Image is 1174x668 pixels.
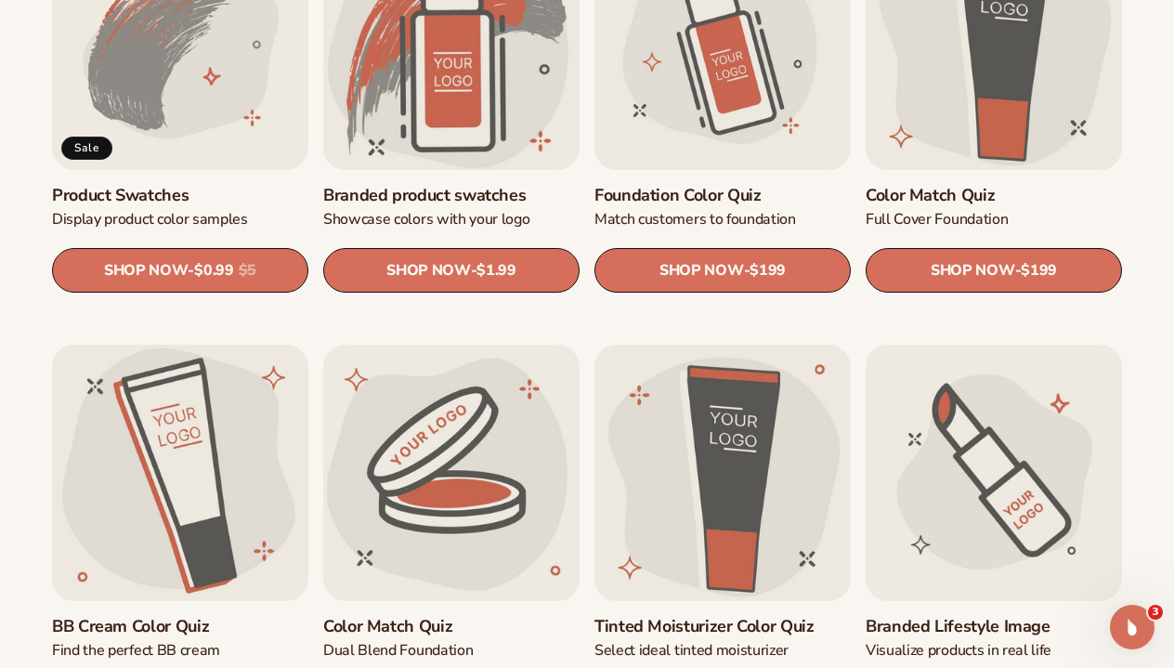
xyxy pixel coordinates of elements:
a: SHOP NOW- $1.99 [323,248,580,293]
iframe: Intercom live chat [1110,605,1154,649]
span: $199 [1021,262,1057,280]
a: BB Cream Color Quiz [52,616,308,637]
a: SHOP NOW- $199 [594,248,851,293]
a: Foundation Color Quiz [594,185,851,206]
span: 3 [1148,605,1163,620]
span: SHOP NOW [659,261,743,279]
span: SHOP NOW [104,261,188,279]
span: $0.99 [194,262,233,280]
span: $199 [750,262,786,280]
a: Branded product swatches [323,185,580,206]
span: SHOP NOW [386,261,470,279]
a: Tinted Moisturizer Color Quiz [594,616,851,637]
a: Branded Lifestyle Image [866,616,1122,637]
s: $5 [239,262,256,280]
a: SHOP NOW- $199 [866,248,1122,293]
span: SHOP NOW [931,261,1014,279]
a: Color Match Quiz [323,616,580,637]
a: Color Match Quiz [866,185,1122,206]
a: SHOP NOW- $0.99 $5 [52,248,308,293]
a: Product Swatches [52,185,308,206]
span: $1.99 [476,262,515,280]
